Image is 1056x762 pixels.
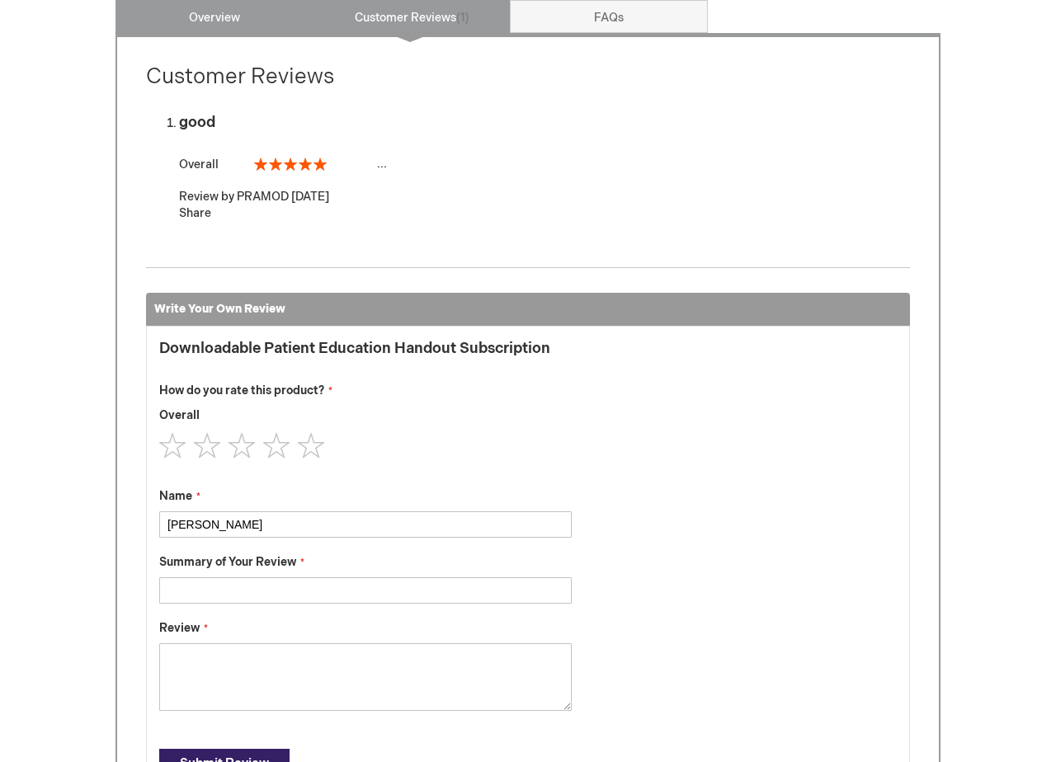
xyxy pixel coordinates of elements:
span: 1 [456,11,469,25]
span: Share [179,206,211,220]
time: [DATE] [291,190,329,204]
span: Review [159,621,200,635]
div: 100% [254,158,327,171]
div: ... [179,156,910,172]
div: good [179,115,910,131]
span: How do you rate this product? [159,383,324,397]
strong: PRAMOD [237,190,289,204]
strong: Write Your Own Review [154,302,285,316]
strong: Customer Reviews [146,64,334,90]
strong: Downloadable Patient Education Handout Subscription [159,339,572,358]
span: Overall [159,408,200,422]
span: Name [159,489,192,503]
span: Overall [179,158,219,172]
span: Summary of Your Review [159,555,296,569]
span: Review by [179,190,234,204]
